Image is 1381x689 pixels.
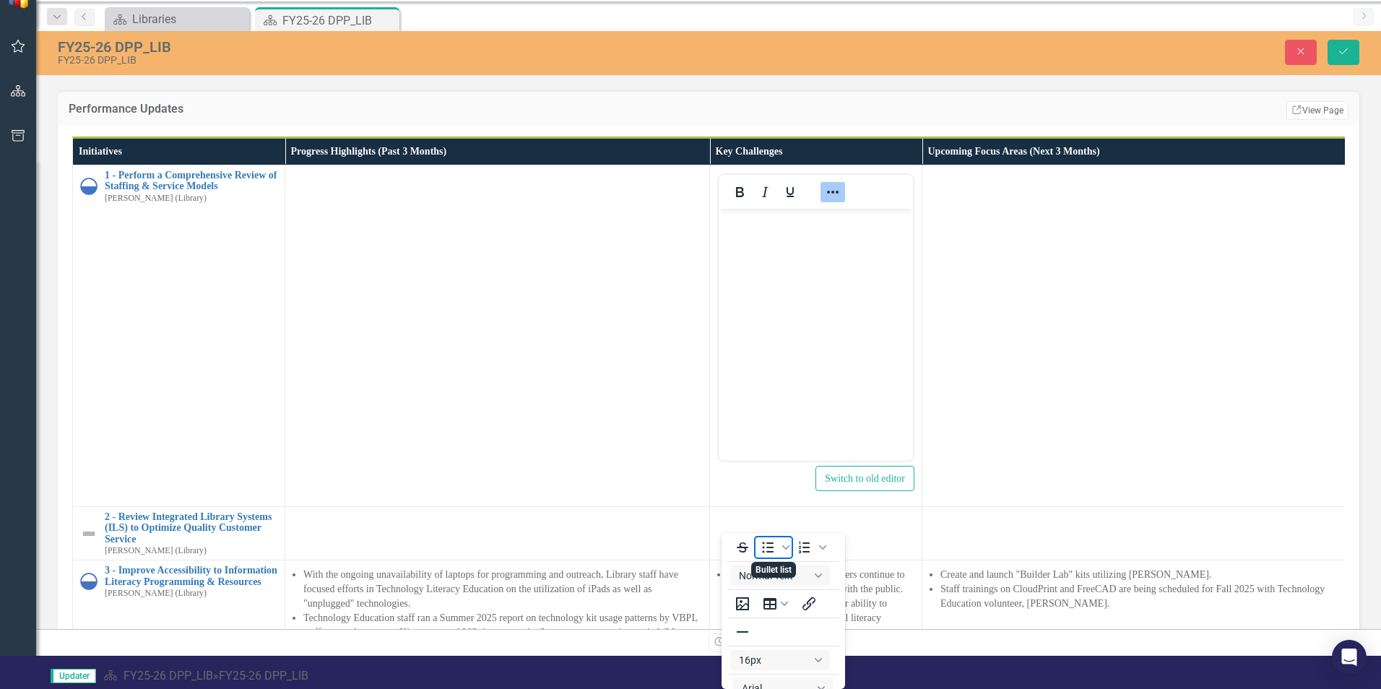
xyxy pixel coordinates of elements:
[58,55,792,66] div: FY25-26 DPP_LIB
[80,178,98,195] img: In Progress
[730,622,755,642] button: Horizontal line
[821,182,845,202] button: Reveal or hide additional toolbar items
[792,537,828,558] div: Numbered list
[105,170,277,192] a: 1 - Perform a Comprehensive Review of Staffing & Service Models
[815,466,914,491] button: Switch to old editor
[58,39,792,55] div: FY25-26 DPP_LIB
[756,537,792,558] div: Bullet list
[753,182,777,202] button: Italic
[105,546,207,555] small: [PERSON_NAME] (Library)
[778,182,802,202] button: Underline
[719,209,913,461] iframe: Rich Text Area
[739,654,810,666] span: 16px
[940,568,1339,582] li: Create and launch "Builder Lab" kits utilizing [PERSON_NAME].
[105,194,207,203] small: [PERSON_NAME] (Library)
[303,611,702,669] li: Technology Education staff ran a Summer 2025 report on technology kit usage patterns by VBPL staf...
[1286,101,1348,120] a: View Page
[105,565,277,587] a: 3 - Improve Accessibility to Information Literacy Programming & Resources
[80,525,98,542] img: Not Defined
[69,103,881,116] h3: Performance Updates
[108,10,246,28] a: Libraries
[730,650,830,670] button: Font size 16px
[105,511,277,545] a: 2 - Review Integrated Library Systems (ILS) to Optimize Quality Customer Service
[282,12,396,30] div: FY25-26 DPP_LIB
[730,565,830,586] button: Block Normal Text
[727,182,752,202] button: Bold
[730,594,755,614] button: Insert image
[80,573,98,590] img: In Progress
[303,568,702,611] li: With the ongoing unavailability of laptops for programming and outreach, Library staff have focus...
[756,594,796,614] button: Table
[105,589,207,598] small: [PERSON_NAME] (Library)
[730,537,755,558] button: Strikethrough
[940,582,1339,611] li: Staff trainings on CloudPrint and FreeCAD are being scheduled for Fall 2025 with Technology Educa...
[132,10,246,28] div: Libraries
[739,570,810,581] span: Normal Text
[1332,640,1367,675] div: Open Intercom Messenger
[797,594,821,614] button: Insert/edit link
